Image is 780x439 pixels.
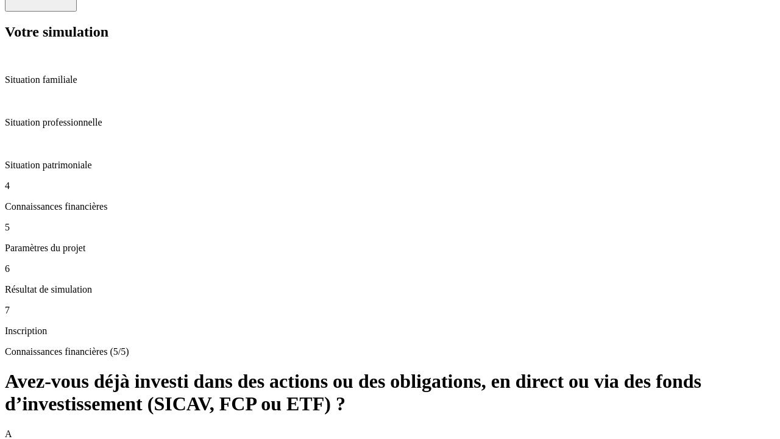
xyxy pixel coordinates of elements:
p: Situation patrimoniale [5,160,775,171]
p: Paramètres du projet [5,243,775,254]
p: Situation professionnelle [5,117,775,128]
p: Connaissances financières (5/5) [5,346,775,357]
p: Résultat de simulation [5,284,775,295]
p: Situation familiale [5,74,775,85]
p: 5 [5,222,775,233]
p: 7 [5,305,775,316]
h1: Avez-vous déjà investi dans des actions ou des obligations, en direct ou via des fonds d’investis... [5,370,775,415]
p: 6 [5,263,775,274]
p: 4 [5,180,775,191]
p: Connaissances financières [5,201,775,212]
h2: Votre simulation [5,24,775,40]
p: Inscription [5,326,775,337]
